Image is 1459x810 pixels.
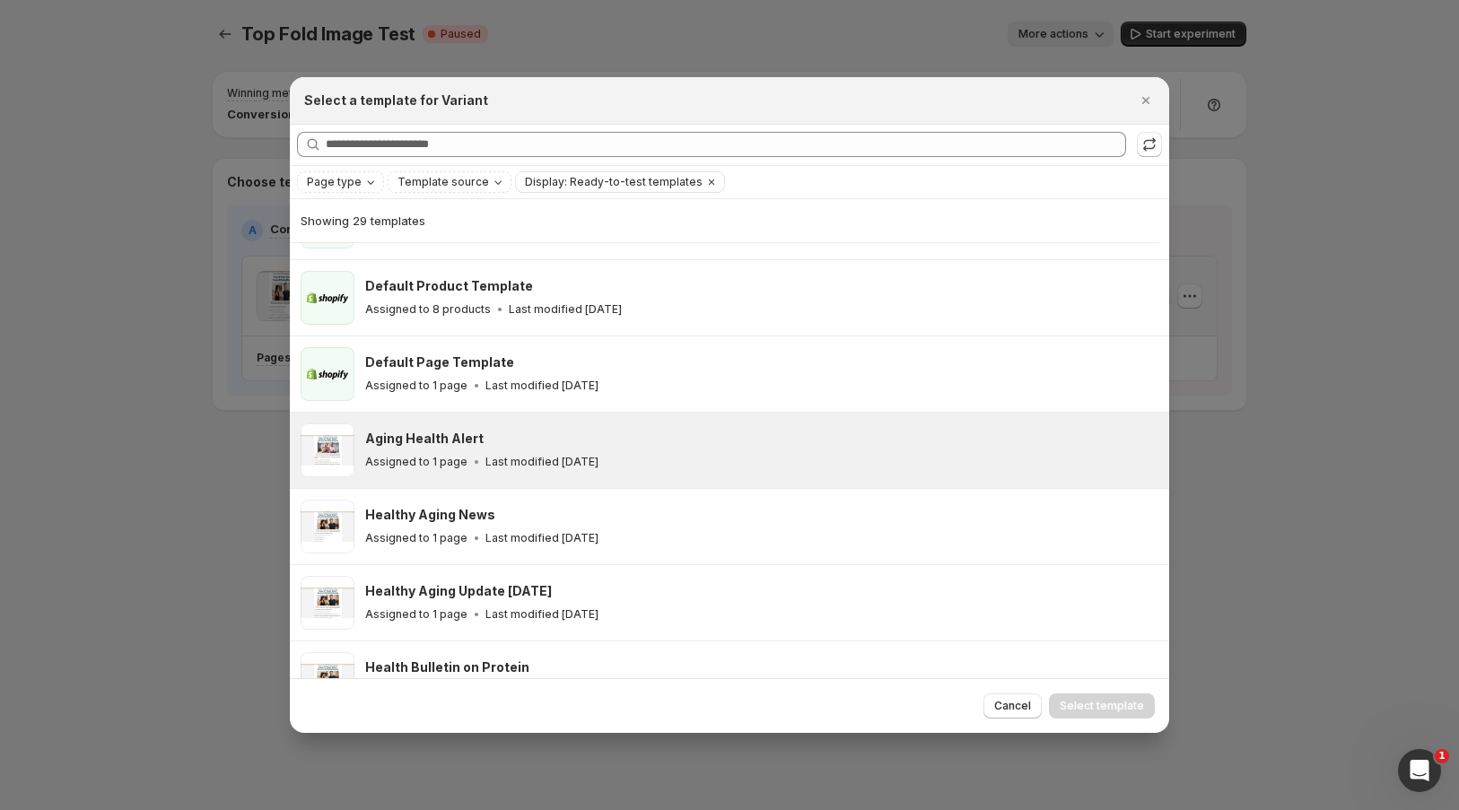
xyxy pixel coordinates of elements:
[485,379,598,393] p: Last modified [DATE]
[365,455,467,469] p: Assigned to 1 page
[525,175,703,189] span: Display: Ready-to-test templates
[301,271,354,325] img: Default Product Template
[485,531,598,545] p: Last modified [DATE]
[703,172,721,192] button: Clear
[365,658,529,676] h3: Health Bulletin on Protein
[365,379,467,393] p: Assigned to 1 page
[983,693,1042,719] button: Cancel
[365,607,467,622] p: Assigned to 1 page
[365,506,495,524] h3: Healthy Aging News
[301,347,354,401] img: Default Page Template
[1435,749,1449,763] span: 1
[516,172,703,192] button: Display: Ready-to-test templates
[365,302,491,317] p: Assigned to 8 products
[1398,749,1441,792] iframe: Intercom live chat
[301,213,425,228] span: Showing 29 templates
[307,175,362,189] span: Page type
[298,172,383,192] button: Page type
[398,175,489,189] span: Template source
[509,302,622,317] p: Last modified [DATE]
[304,91,488,109] h2: Select a template for Variant
[365,430,484,448] h3: Aging Health Alert
[485,455,598,469] p: Last modified [DATE]
[365,582,552,600] h3: Healthy Aging Update [DATE]
[365,277,533,295] h3: Default Product Template
[365,353,514,371] h3: Default Page Template
[365,531,467,545] p: Assigned to 1 page
[1133,88,1158,113] button: Close
[485,607,598,622] p: Last modified [DATE]
[994,699,1031,713] span: Cancel
[389,172,511,192] button: Template source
